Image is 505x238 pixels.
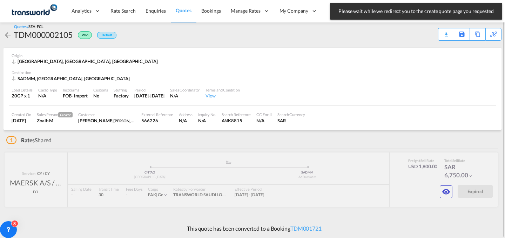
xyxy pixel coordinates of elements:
[442,188,450,196] md-icon: icon-eye
[134,87,164,93] div: Period
[442,28,450,35] div: Quote PDF is not available at this time
[63,93,72,99] div: FOB
[12,117,31,124] div: 17 Jul 2025
[114,93,129,99] div: Factory Stuffing
[37,117,73,124] div: Zoaib M
[146,8,166,14] span: Enquiries
[277,112,305,117] div: Search Currency
[12,53,493,58] div: Origin
[6,136,16,144] span: 1
[454,28,470,40] div: Save As Template
[280,7,308,14] span: My Company
[206,93,240,99] div: View
[134,93,164,99] div: 31 Jul 2025
[14,29,73,40] div: TDM000002105
[6,136,52,144] div: Shared
[201,8,221,14] span: Bookings
[72,7,92,14] span: Analytics
[231,7,261,14] span: Manage Rates
[72,93,88,99] div: - import
[14,24,43,29] div: Quotes /SEA-FCL
[206,87,240,93] div: Terms and Condition
[170,87,200,93] div: Sales Coordinator
[18,59,158,64] span: [GEOGRAPHIC_DATA], [GEOGRAPHIC_DATA], [GEOGRAPHIC_DATA]
[12,75,132,82] div: SADMM, Ad Dammam, Middle East
[28,24,43,29] span: SEA-FCL
[12,87,33,93] div: Load Details
[222,117,251,124] div: ANK8815
[12,70,493,75] div: Destination
[440,185,452,198] button: icon-eye
[97,32,116,39] div: Default
[12,112,31,117] div: Created On
[12,58,160,64] div: CNTAO, Qingdao, Asia Pacific
[277,117,305,124] div: SAR
[183,225,322,232] p: This quote has been converted to a Booking
[93,87,108,93] div: Customs
[78,117,136,124] div: ADEL OBEIDH
[179,112,192,117] div: Address
[222,112,251,117] div: Search Reference
[38,93,57,99] div: N/A
[336,8,496,15] span: Please wait while we redirect you to the create quote page you requested
[114,87,129,93] div: Stuffing
[256,117,272,124] div: N/A
[170,93,200,99] div: N/A
[290,225,322,232] a: TDM001721
[256,112,272,117] div: CC Email
[110,8,136,14] span: Rate Search
[179,117,192,124] div: N/A
[93,93,108,99] div: No
[12,93,33,99] div: 20GP x 1
[442,29,450,35] md-icon: icon-download
[82,33,90,40] span: Won
[58,112,73,117] span: Creator
[4,29,14,40] div: icon-arrow-left
[4,31,12,39] md-icon: icon-arrow-left
[73,29,94,40] div: Won
[176,7,191,13] span: Quotes
[141,112,173,117] div: External Reference
[114,118,203,123] span: [PERSON_NAME] AL OTHAIM MARKETS COMPANY
[37,112,73,117] div: Sales Person
[198,112,216,117] div: Inquiry No.
[141,117,173,124] div: 566226
[21,137,35,143] span: Rates
[78,112,136,117] div: Customer
[63,87,88,93] div: Incoterms
[198,117,216,124] div: N/A
[11,3,58,19] img: 1a84b2306ded11f09c1219774cd0a0fe.png
[38,87,57,93] div: Cargo Type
